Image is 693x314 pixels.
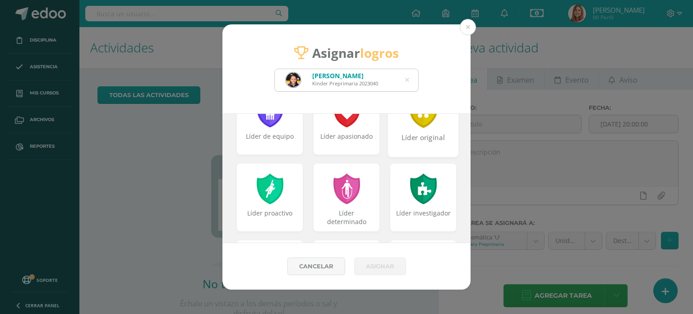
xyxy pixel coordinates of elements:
[314,209,379,227] div: Líder determinado
[238,132,302,150] div: Líder de equipo
[360,44,399,61] strong: logros
[312,80,378,87] div: Kinder Preprimaria 2023040
[286,73,300,87] img: 9ddffc2133d90a3b8fa7950f6c1b02ad.png
[312,71,378,80] div: [PERSON_NAME]
[460,19,476,35] button: Close (Esc)
[287,258,345,275] a: Cancelar
[314,132,379,150] div: Líder apasionado
[354,258,406,275] button: Asignar
[391,209,455,227] div: Líder investigador
[238,209,302,227] div: Líder proactivo
[389,133,458,152] div: Líder original
[275,69,418,91] input: Busca un estudiante aquí...
[312,44,399,61] span: Asignar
